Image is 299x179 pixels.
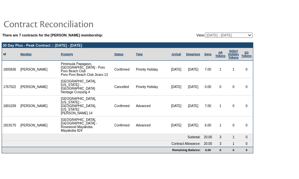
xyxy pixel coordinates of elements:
td: [PERSON_NAME] [19,61,49,78]
td: Priority Holiday [135,61,168,78]
td: 7.00 [202,61,214,78]
a: Status [114,53,124,56]
td: 30 Day Plus - Peak Contract :: [DATE] - [DATE] [2,43,253,48]
td: [DATE] [168,117,184,134]
td: [GEOGRAPHIC_DATA], [GEOGRAPHIC_DATA] - Rosewood Mayakoba Mayakoba 824 [60,117,113,134]
td: 0 [240,96,253,117]
td: 0 [227,96,240,117]
td: Contract Allowance: [2,141,202,147]
img: pgTtlContractReconciliation.gif [3,17,135,30]
td: 0 [240,61,253,78]
td: Advanced [135,117,168,134]
td: 1805836 [2,61,19,78]
td: 0 [214,147,227,153]
a: Departure [186,53,200,56]
td: 1767022 [2,78,19,96]
td: Advanced [135,96,168,117]
td: [DATE] [185,117,202,134]
td: [DATE] [168,61,184,78]
td: [PERSON_NAME] [19,117,49,134]
td: 0 [240,141,253,147]
td: [PERSON_NAME] [19,96,49,117]
td: 1 [227,141,240,147]
td: Peninsula Papagayo, [GEOGRAPHIC_DATA] - Poro Poro Beach Club Poro Poro Beach Club Jicaro 13 [60,61,113,78]
a: Type [136,53,142,56]
td: 0 [240,147,253,153]
td: View: [163,33,253,38]
td: 0 [227,78,240,96]
td: Remaining Balance: [2,147,202,153]
td: 0 [240,78,253,96]
td: [DATE] [168,78,184,96]
td: Subtotal: [2,134,202,141]
td: 1819170 [2,117,19,134]
td: 1 [214,61,227,78]
a: ARTokens [215,51,226,57]
td: Confirmed [113,96,135,117]
td: Confirmed [113,61,135,78]
td: 1 [214,96,227,117]
a: Arrival [171,53,181,56]
td: 0.00 [202,147,214,153]
a: Days [204,53,212,56]
a: Select HolidayTokens [228,49,239,59]
td: 7.00 [202,96,214,117]
td: Confirmed [113,117,135,134]
td: 6.00 [202,117,214,134]
td: [GEOGRAPHIC_DATA], [US_STATE] - [GEOGRAPHIC_DATA], [US_STATE] [PERSON_NAME] 14 [60,96,113,117]
td: [DATE] [185,78,202,96]
td: 0 [240,134,253,141]
td: [GEOGRAPHIC_DATA], [US_STATE] - [GEOGRAPHIC_DATA] Heritage Crossing 4 [60,78,113,96]
td: 0.00 [202,78,214,96]
a: Member [20,53,32,56]
a: SGTokens [241,51,252,57]
td: Priority Holiday [135,78,168,96]
td: 0 [240,117,253,134]
td: 0 [227,117,240,134]
td: 0 [227,147,240,153]
a: Property [61,53,73,56]
td: 20.00 [202,141,214,147]
td: [DATE] [168,96,184,117]
td: [DATE] [185,96,202,117]
td: 0 [214,78,227,96]
td: 3 [214,134,227,141]
b: There are 7 contracts for the [PERSON_NAME] membership: [2,33,103,37]
td: 1 [214,117,227,134]
td: Cancelled [113,78,135,96]
td: 1 [227,61,240,78]
td: [PERSON_NAME] [19,78,49,96]
td: 1801039 [2,96,19,117]
td: 3 [214,141,227,147]
td: Id [2,48,19,61]
td: 1 [227,134,240,141]
td: 20.00 [202,134,214,141]
td: [DATE] [185,61,202,78]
